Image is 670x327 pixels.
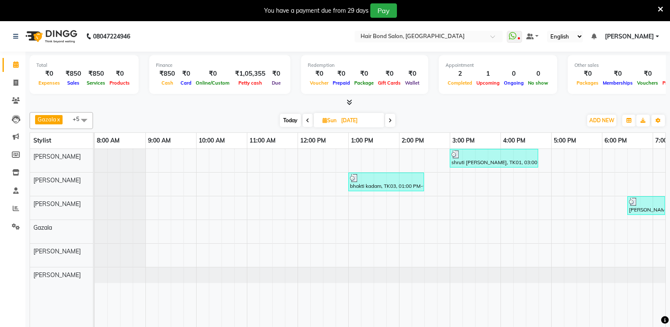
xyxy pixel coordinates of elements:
div: ₹0 [352,69,376,79]
div: ₹0 [178,69,194,79]
span: Memberships [601,80,635,86]
div: 1 [474,69,502,79]
div: ₹0 [36,69,62,79]
span: Wallet [403,80,421,86]
span: Ongoing [502,80,526,86]
span: Gazala [33,224,52,231]
a: 9:00 AM [146,135,173,147]
span: Petty cash [236,80,264,86]
span: [PERSON_NAME] [33,176,81,184]
span: Expenses [36,80,62,86]
div: [PERSON_NAME], TK06, 06:30 PM-07:15 PM, SKIN SERVICES - 03+ Sea Weed Cleanup [628,198,664,214]
div: ₹0 [376,69,403,79]
span: Upcoming [474,80,502,86]
a: 6:00 PM [602,135,629,147]
span: ADD NEW [589,117,614,124]
a: 2:00 PM [399,135,426,147]
span: [PERSON_NAME] [33,200,81,208]
a: 4:00 PM [501,135,528,147]
span: [PERSON_NAME] [33,271,81,279]
b: 08047224946 [93,25,130,48]
span: Today [280,114,301,127]
div: bhakti kadam, TK03, 01:00 PM-02:30 PM, NAILS SERVICES - Acrylic Plain Extention [349,174,423,190]
div: ₹0 [601,69,635,79]
a: 5:00 PM [552,135,578,147]
div: ₹850 [85,69,107,79]
input: 2025-08-31 [339,114,381,127]
a: 8:00 AM [95,135,122,147]
div: ₹0 [403,69,421,79]
span: Package [352,80,376,86]
div: ₹0 [635,69,660,79]
div: ₹0 [269,69,284,79]
a: 10:00 AM [197,135,227,147]
div: Finance [156,62,284,69]
button: ADD NEW [587,115,616,126]
span: Vouchers [635,80,660,86]
a: 11:00 AM [247,135,278,147]
div: You have a payment due from 29 days [264,6,369,15]
span: Products [107,80,132,86]
div: 0 [502,69,526,79]
div: Total [36,62,132,69]
a: 1:00 PM [349,135,375,147]
span: Sun [320,117,339,124]
span: Gazala [38,116,56,123]
div: Redemption [308,62,421,69]
div: ₹850 [156,69,178,79]
a: x [56,116,60,123]
a: 3:00 PM [450,135,477,147]
span: Voucher [308,80,331,86]
span: Stylist [33,137,51,144]
span: Due [270,80,283,86]
img: logo [22,25,79,48]
div: ₹0 [107,69,132,79]
div: 0 [526,69,550,79]
div: ₹0 [194,69,232,79]
div: ₹1,05,355 [232,69,269,79]
span: [PERSON_NAME] [605,32,654,41]
span: Completed [446,80,474,86]
span: Packages [574,80,601,86]
button: Pay [370,3,397,18]
div: ₹0 [331,69,352,79]
span: Prepaid [331,80,352,86]
span: Sales [65,80,82,86]
div: ₹0 [308,69,331,79]
div: Appointment [446,62,550,69]
span: Services [85,80,107,86]
div: 2 [446,69,474,79]
span: Card [178,80,194,86]
span: Online/Custom [194,80,232,86]
div: ₹850 [62,69,85,79]
div: shruti [PERSON_NAME], TK01, 03:00 PM-04:45 PM, TEXTURE SERVICES - Kerastase Retuals 3 TenX Caviar... [451,150,537,166]
div: ₹0 [574,69,601,79]
span: No show [526,80,550,86]
span: [PERSON_NAME] [33,153,81,160]
span: +5 [73,115,86,122]
span: Gift Cards [376,80,403,86]
span: Cash [159,80,175,86]
span: [PERSON_NAME] [33,247,81,255]
a: 12:00 PM [298,135,328,147]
